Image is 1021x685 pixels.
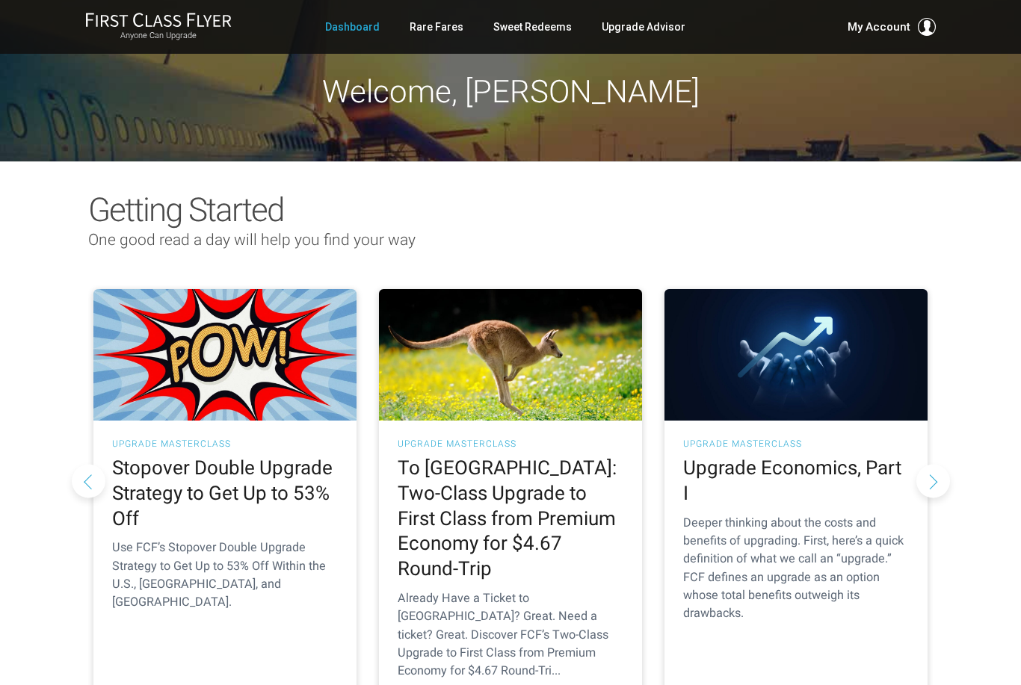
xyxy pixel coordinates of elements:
[683,439,909,448] h3: UPGRADE MASTERCLASS
[88,190,283,229] span: Getting Started
[398,439,623,448] h3: UPGRADE MASTERCLASS
[85,12,232,42] a: First Class FlyerAnyone Can Upgrade
[85,31,232,41] small: Anyone Can Upgrade
[848,18,910,36] span: My Account
[88,231,416,249] span: One good read a day will help you find your way
[398,456,623,582] h2: To [GEOGRAPHIC_DATA]: Two-Class Upgrade to First Class from Premium Economy for $4.67 Round-Trip
[848,18,936,36] button: My Account
[72,464,105,498] button: Previous slide
[112,456,338,531] h2: Stopover Double Upgrade Strategy to Get Up to 53% Off
[398,589,623,680] p: Already Have a Ticket to [GEOGRAPHIC_DATA]? Great. Need a ticket? Great. Discover FCF’s Two-Class...
[112,539,338,611] p: Use FCF’s Stopover Double Upgrade Strategy to Get Up to 53% Off Within the U.S., [GEOGRAPHIC_DATA...
[85,12,232,28] img: First Class Flyer
[493,13,572,40] a: Sweet Redeems
[410,13,463,40] a: Rare Fares
[322,73,700,110] span: Welcome, [PERSON_NAME]
[916,464,950,498] button: Next slide
[325,13,380,40] a: Dashboard
[683,456,909,506] h2: Upgrade Economics, Part I
[602,13,685,40] a: Upgrade Advisor
[112,439,338,448] h3: UPGRADE MASTERCLASS
[683,514,909,623] p: Deeper thinking about the costs and benefits of upgrading. First, here’s a quick definition of wh...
